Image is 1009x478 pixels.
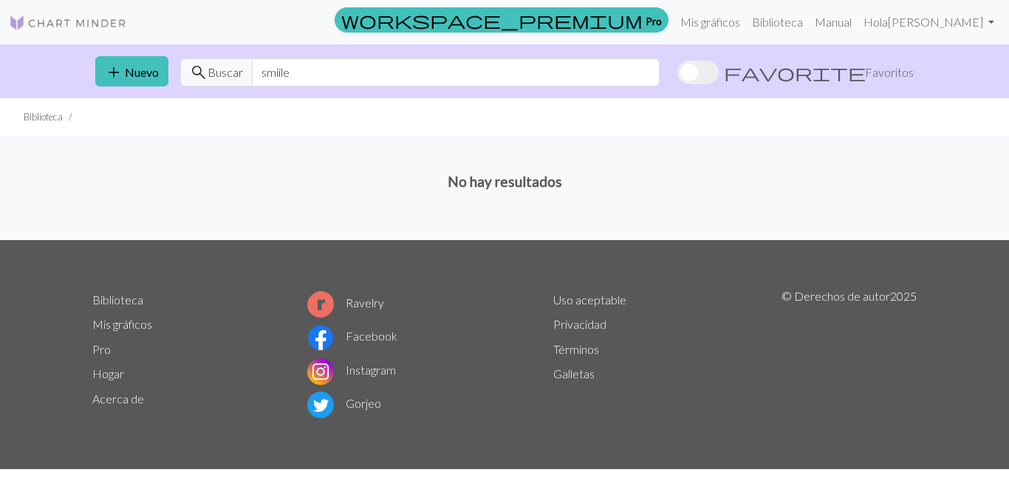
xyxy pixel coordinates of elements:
span: search [190,62,208,83]
font: Nuevo [125,65,159,79]
font: Facebook [346,329,397,343]
img: Logotipo de Ravelry [307,291,334,318]
button: Nuevo [95,56,168,86]
label: Mostrar favoritos [677,58,914,86]
font: Hola [863,15,888,29]
font: Instagram [346,363,396,377]
a: Mis gráficos [92,317,152,331]
img: Logotipo de Instagram [307,358,334,385]
a: Hola[PERSON_NAME] [858,7,1000,37]
a: Mis gráficos [674,7,746,37]
font: Buscar [208,65,243,79]
img: Logotipo de Twitter [307,392,334,418]
a: Privacidad [553,317,606,331]
font: Gorjeo [346,396,381,410]
font: Biblioteca [24,111,63,123]
a: Biblioteca [746,7,809,37]
span: favorite [724,62,866,83]
font: Mis gráficos [680,15,740,29]
font: Favoritos [865,65,914,79]
a: Gorjeo [307,396,381,410]
font: No hay resultados [448,173,562,190]
a: Galletas [553,366,595,380]
a: Acerca de [92,392,144,406]
font: Manual [815,15,852,29]
a: Hogar [92,366,124,380]
font: © Derechos de autor [781,289,890,303]
font: Ravelry [346,296,384,310]
a: Pro [92,342,111,356]
font: Biblioteca [752,15,803,29]
a: Uso aceptable [553,293,626,307]
a: Manual [809,7,858,37]
a: Ravelry [307,296,384,310]
img: Logotipo de Facebook [307,324,334,351]
span: add [105,62,123,83]
font: Pro [646,14,662,27]
img: Logo [9,14,127,32]
a: Pro [335,7,668,33]
a: Términos [553,342,599,356]
a: Facebook [307,329,397,343]
font: 2025 [890,289,917,303]
a: Biblioteca [92,293,143,307]
a: Instagram [307,363,396,377]
span: workspace_premium [341,10,643,30]
font: [PERSON_NAME] [888,15,983,29]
